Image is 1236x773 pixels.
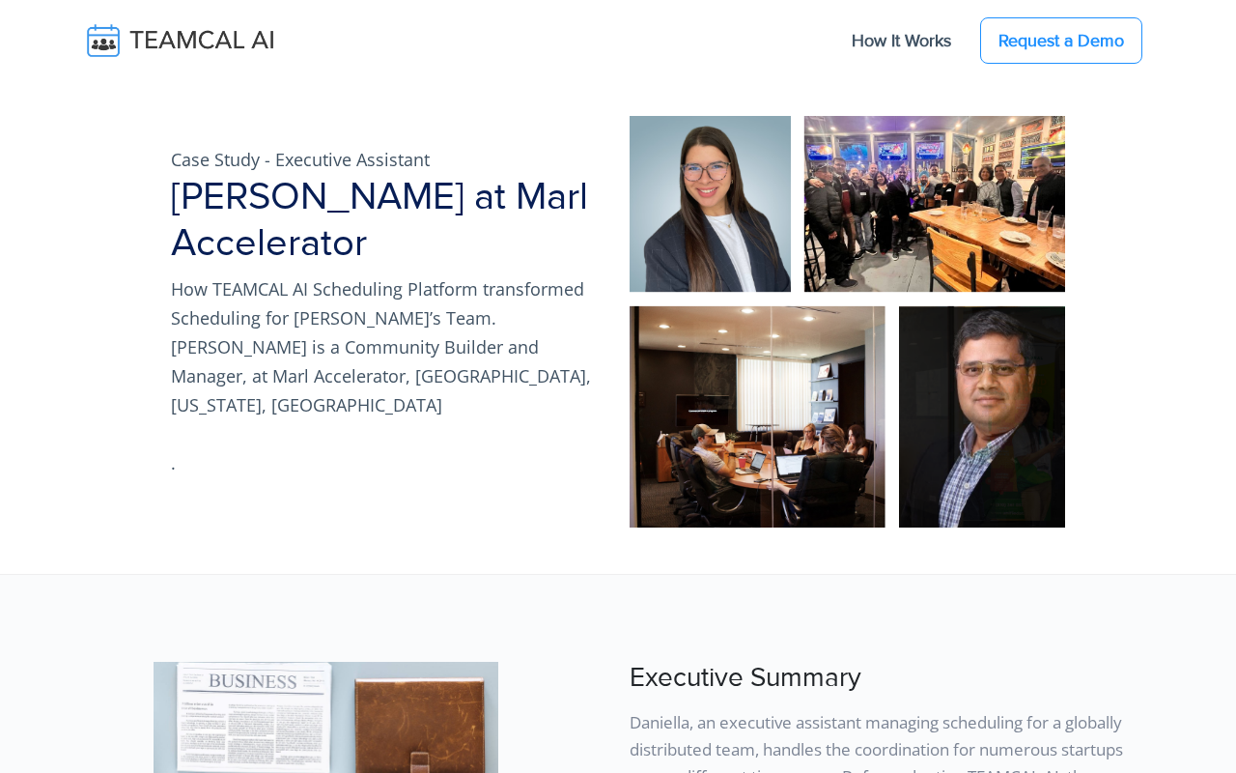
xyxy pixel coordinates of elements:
[171,274,606,419] p: How TEAMCAL AI Scheduling Platform transformed Scheduling for [PERSON_NAME]’s Team. [PERSON_NAME]...
[980,17,1142,64] a: Request a Demo
[171,145,606,174] p: Case Study - Executive Assistant
[171,174,606,267] h1: [PERSON_NAME] at Marl Accelerator
[630,662,1157,695] h3: Executive Summary
[171,448,606,477] p: .
[832,20,970,61] a: How It Works
[630,116,1065,528] img: pic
